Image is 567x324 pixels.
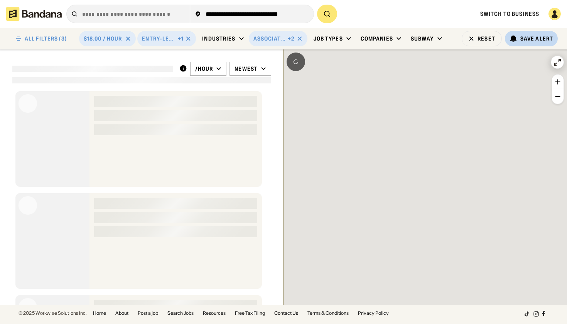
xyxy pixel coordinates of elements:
[195,65,213,72] div: /hour
[520,35,553,42] div: Save Alert
[202,35,235,42] div: Industries
[84,35,122,42] div: $18.00 / hour
[25,36,67,41] div: ALL FILTERS (3)
[358,311,389,316] a: Privacy Policy
[235,65,258,72] div: Newest
[12,88,271,305] div: grid
[142,35,176,42] div: Entry-Level
[93,311,106,316] a: Home
[480,10,539,17] a: Switch to Business
[274,311,298,316] a: Contact Us
[115,311,128,316] a: About
[361,35,393,42] div: Companies
[478,36,495,41] div: Reset
[178,35,184,42] div: +1
[235,311,265,316] a: Free Tax Filing
[314,35,343,42] div: Job Types
[411,35,434,42] div: Subway
[203,311,226,316] a: Resources
[288,35,295,42] div: +2
[307,311,349,316] a: Terms & Conditions
[19,311,87,316] div: © 2025 Workwise Solutions Inc.
[253,35,287,42] div: Associate's Degree
[138,311,158,316] a: Post a job
[6,7,62,21] img: Bandana logotype
[167,311,194,316] a: Search Jobs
